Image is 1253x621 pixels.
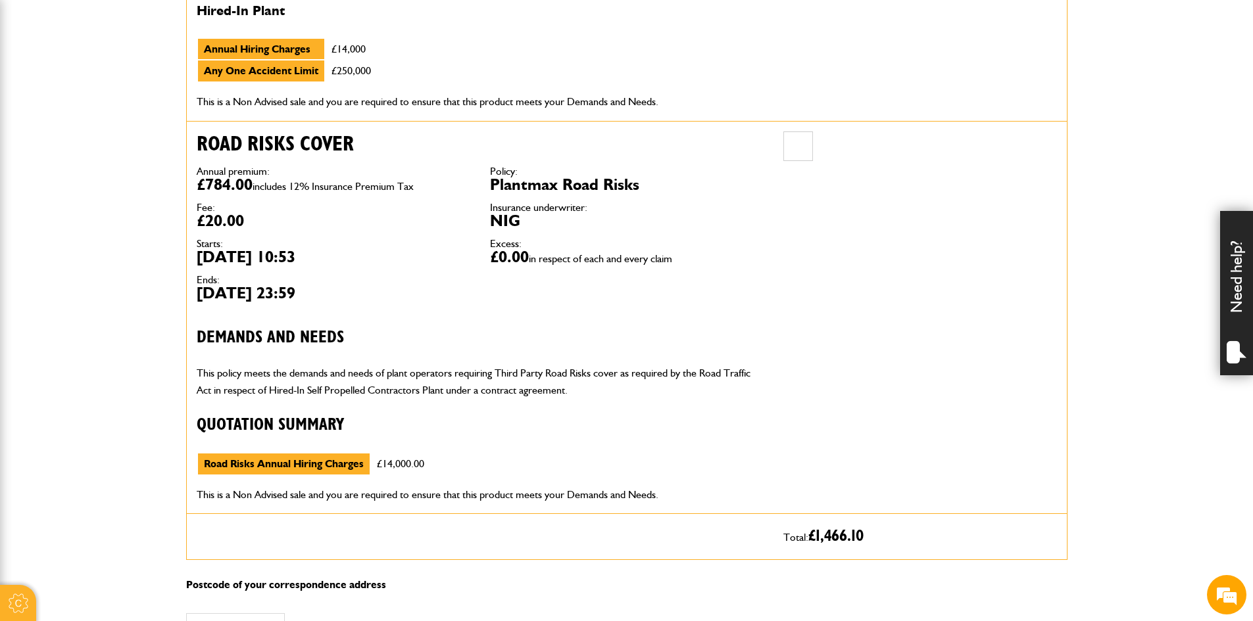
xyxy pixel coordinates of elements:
dd: NIG [490,213,764,229]
h3: Quotation Summary [197,415,764,436]
span: £ [808,528,864,544]
p: This is a Non Advised sale and you are required to ensure that this product meets your Demands an... [197,486,764,503]
td: £14,000 [325,38,378,60]
dd: [DATE] 10:53 [197,249,470,265]
span: in respect of each and every claim [529,252,672,265]
dd: £20.00 [197,213,470,229]
p: Total: [783,524,1057,549]
dt: Policy: [490,166,764,177]
dd: £0.00 [490,249,764,265]
dt: Annual premium: [197,166,470,177]
dt: Ends: [197,275,470,285]
dt: Fee: [197,202,470,213]
p: Postcode of your correspondence address [186,580,767,590]
div: Need help? [1220,211,1253,375]
h3: Demands and needs [197,328,764,348]
dt: Excess: [490,239,764,249]
dt: Starts: [197,239,470,249]
dd: Plantmax Road Risks [490,177,764,193]
span: includes 12% Insurance Premium Tax [253,180,414,193]
td: £250,000 [325,60,378,82]
dd: £784.00 [197,177,470,193]
dd: [DATE] 23:59 [197,285,470,301]
span: 1,466.10 [816,528,864,544]
p: This is a Non Advised sale and you are required to ensure that this product meets your Demands an... [197,93,764,110]
td: Annual Hiring Charges [197,38,325,60]
h4: Hired-In Plant [197,3,764,19]
td: Road Risks Annual Hiring Charges [197,453,370,475]
p: This policy meets the demands and needs of plant operators requiring Third Party Road Risks cover... [197,365,764,398]
h2: Road risks cover [197,131,764,156]
td: £14,000.00 [370,453,431,475]
td: Any One Accident Limit [197,60,325,82]
dt: Insurance underwriter: [490,202,764,213]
